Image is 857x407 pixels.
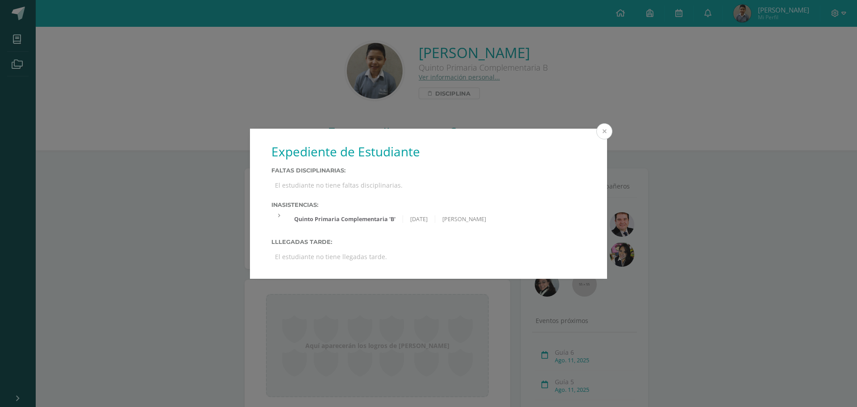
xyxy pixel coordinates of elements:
label: Inasistencias: [271,201,586,208]
h1: Expediente de Estudiante [271,143,586,160]
button: Close (Esc) [596,123,612,139]
div: El estudiante no tiene faltas disciplinarias. [271,177,586,193]
div: [PERSON_NAME] [435,215,493,223]
div: Quinto Primaria Complementaria 'B' [287,215,403,223]
div: [DATE] [403,215,435,223]
div: El estudiante no tiene llegadas tarde. [271,249,586,264]
label: Faltas Disciplinarias: [271,167,586,174]
label: Lllegadas tarde: [271,239,586,245]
